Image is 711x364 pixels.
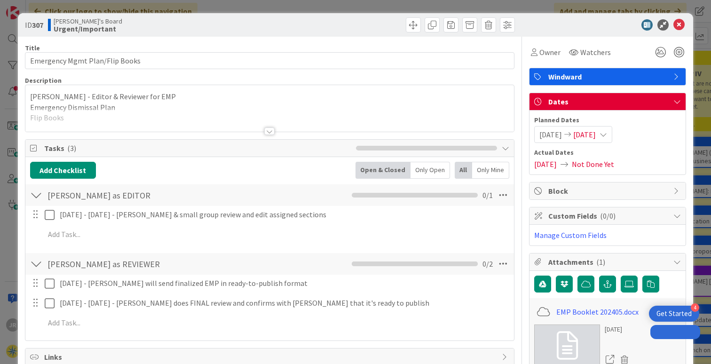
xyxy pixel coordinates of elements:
[44,351,497,363] span: Links
[54,25,122,32] b: Urgent/Important
[534,158,557,170] span: [DATE]
[605,324,632,334] div: [DATE]
[548,96,669,107] span: Dates
[534,230,607,240] a: Manage Custom Fields
[534,148,681,158] span: Actual Dates
[539,47,561,58] span: Owner
[691,303,699,312] div: 4
[25,52,514,69] input: type card name here...
[548,71,669,82] span: Windward
[30,162,96,179] button: Add Checklist
[30,91,509,102] p: [PERSON_NAME] - Editor & Reviewer for EMP
[600,211,616,221] span: ( 0/0 )
[54,17,122,25] span: [PERSON_NAME]'s Board
[44,142,351,154] span: Tasks
[44,187,253,204] input: Add Checklist...
[455,162,472,179] div: All
[25,76,62,85] span: Description
[60,298,507,309] p: [DATE] - [DATE] - [PERSON_NAME] does FINAL review and confirms with [PERSON_NAME] that it's ready...
[573,129,596,140] span: [DATE]
[472,162,509,179] div: Only Mine
[548,256,669,268] span: Attachments
[25,19,43,31] span: ID
[534,115,681,125] span: Planned Dates
[60,278,507,289] p: [DATE] - [PERSON_NAME] will send finalized EMP in ready-to-publish format
[67,143,76,153] span: ( 3 )
[60,209,507,220] p: [DATE] - [DATE] - [PERSON_NAME] & small group review and edit assigned sections
[411,162,450,179] div: Only Open
[539,129,562,140] span: [DATE]
[25,44,40,52] label: Title
[548,210,669,222] span: Custom Fields
[548,185,669,197] span: Block
[580,47,611,58] span: Watchers
[596,257,605,267] span: ( 1 )
[482,190,493,201] span: 0 / 1
[556,306,639,317] a: EMP Booklet 202405.docx
[30,102,509,113] p: Emergency Dismissal Plan
[649,306,699,322] div: Open Get Started checklist, remaining modules: 4
[656,309,692,318] div: Get Started
[32,20,43,30] b: 307
[355,162,411,179] div: Open & Closed
[482,258,493,269] span: 0 / 2
[44,255,253,272] input: Add Checklist...
[572,158,614,170] span: Not Done Yet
